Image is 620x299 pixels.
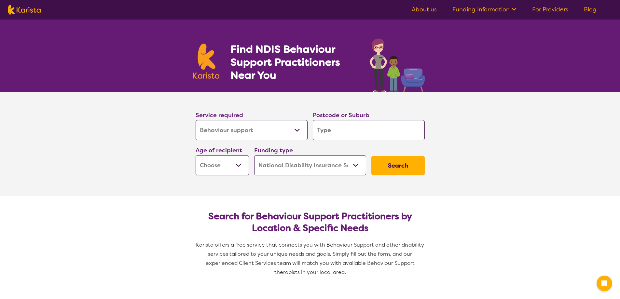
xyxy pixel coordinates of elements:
[584,6,597,13] a: Blog
[254,146,293,154] label: Funding type
[371,156,425,175] button: Search
[201,211,420,234] h2: Search for Behaviour Support Practitioners by Location & Specific Needs
[313,120,425,140] input: Type
[412,6,437,13] a: About us
[368,35,427,92] img: behaviour-support
[193,44,220,79] img: Karista logo
[313,111,369,119] label: Postcode or Suburb
[196,146,242,154] label: Age of recipient
[196,111,243,119] label: Service required
[532,6,568,13] a: For Providers
[230,43,356,82] h1: Find NDIS Behaviour Support Practitioners Near You
[193,240,427,277] p: Karista offers a free service that connects you with Behaviour Support and other disability servi...
[8,5,41,15] img: Karista logo
[452,6,517,13] a: Funding Information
